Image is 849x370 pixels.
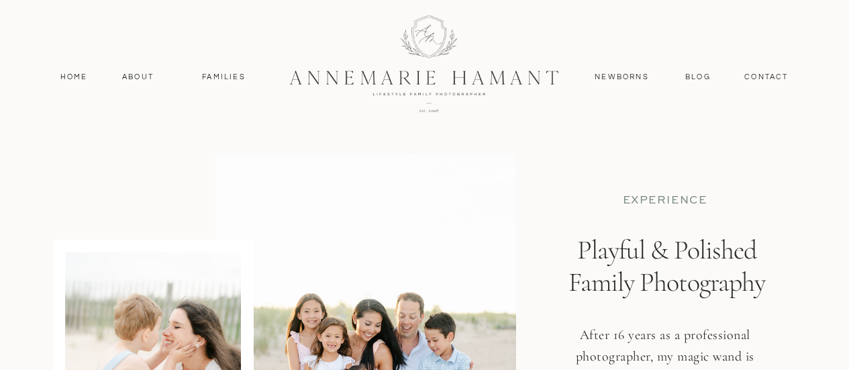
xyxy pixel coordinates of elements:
h1: Playful & Polished Family Photography [558,234,777,356]
a: Newborns [590,71,654,83]
a: Blog [683,71,714,83]
a: contact [738,71,796,83]
a: Home [54,71,94,83]
a: Families [194,71,254,83]
a: About [119,71,158,83]
p: EXPERIENCE [583,193,748,207]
